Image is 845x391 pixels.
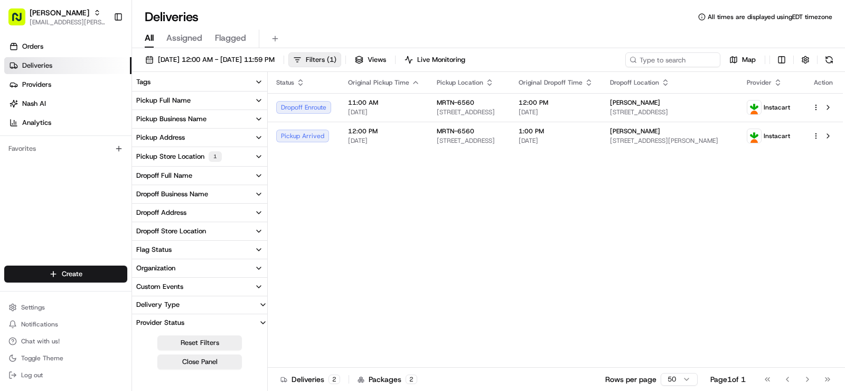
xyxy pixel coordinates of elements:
span: Orders [22,42,43,51]
span: Status [276,78,294,87]
span: Provider [747,78,772,87]
div: 📗 [11,154,19,163]
a: Analytics [4,114,132,131]
span: [STREET_ADDRESS][PERSON_NAME] [610,137,730,145]
span: Notifications [21,320,58,329]
a: Deliveries [4,57,132,74]
span: All [145,32,154,44]
div: Organization [136,263,175,273]
img: 1736555255976-a54dd68f-1ca7-489b-9aae-adbdc363a1c4 [11,101,30,120]
span: MRTN-6560 [437,127,474,135]
span: Pylon [105,179,128,187]
span: 12:00 PM [348,127,420,135]
input: Clear [27,68,174,79]
span: Filters [306,55,336,65]
span: 11:00 AM [348,98,420,107]
p: Rows per page [605,374,656,385]
p: Welcome 👋 [11,42,192,59]
div: 2 [406,375,417,384]
button: [PERSON_NAME][EMAIL_ADDRESS][PERSON_NAME][DOMAIN_NAME] [4,4,109,30]
span: Analytics [22,118,51,128]
div: Deliveries [280,374,340,385]
button: Close Panel [157,354,242,369]
span: [DATE] [348,108,420,116]
a: Powered byPylon [74,179,128,187]
span: [PERSON_NAME] [30,7,89,18]
span: Log out [21,371,43,379]
div: Custom Events [136,282,183,292]
span: Knowledge Base [21,153,81,164]
button: Delivery Type [132,296,267,313]
button: Organization [132,259,267,277]
span: MRTN-6560 [437,98,474,107]
button: Chat with us! [4,334,127,349]
span: Map [742,55,756,65]
span: Deliveries [22,61,52,70]
button: [EMAIL_ADDRESS][PERSON_NAME][DOMAIN_NAME] [30,18,105,26]
span: API Documentation [100,153,170,164]
div: 2 [328,375,340,384]
button: Provider Status [132,314,267,331]
span: Views [368,55,386,65]
span: Original Dropoff Time [519,78,583,87]
div: Packages [358,374,417,385]
button: [DATE] 12:00 AM - [DATE] 11:59 PM [140,52,279,67]
div: Pickup Full Name [136,96,191,105]
button: Pickup Full Name [132,92,267,110]
span: Live Monitoring [417,55,465,65]
button: Pickup Business Name [132,110,267,128]
a: 📗Knowledge Base [6,149,85,168]
span: [DATE] 12:00 AM - [DATE] 11:59 PM [158,55,275,65]
span: Instacart [764,103,790,112]
button: Pickup Store Location1 [132,147,267,166]
div: Favorites [4,140,127,157]
span: Assigned [166,32,202,44]
button: Start new chat [180,104,192,117]
span: Nash AI [22,99,46,108]
span: [PERSON_NAME] [610,98,660,107]
div: Dropoff Address [136,208,186,217]
span: All times are displayed using EDT timezone [708,13,832,21]
button: Live Monitoring [400,52,470,67]
img: Nash [11,11,32,32]
button: Filters(1) [288,52,341,67]
button: Custom Events [132,278,267,296]
span: [DATE] [348,137,420,145]
span: [DATE] [519,137,593,145]
span: 12:00 PM [519,98,593,107]
div: Dropoff Store Location [136,226,206,236]
button: Refresh [822,52,837,67]
button: Create [4,266,127,283]
div: Pickup Store Location [136,151,222,162]
span: Settings [21,303,45,312]
button: Dropoff Address [132,204,267,222]
div: Dropoff Business Name [136,189,208,199]
div: Delivery Type [132,300,184,310]
span: [STREET_ADDRESS] [437,108,502,116]
div: Provider Status [132,318,189,328]
input: Type to search [625,52,720,67]
h1: Deliveries [145,8,199,25]
button: Settings [4,300,127,315]
div: Page 1 of 1 [710,374,746,385]
span: Flagged [215,32,246,44]
div: Flag Status [136,245,172,254]
span: Providers [22,80,51,89]
div: Dropoff Full Name [136,171,192,180]
span: 1:00 PM [519,127,593,135]
span: [STREET_ADDRESS] [610,108,730,116]
div: Action [812,78,834,87]
button: Log out [4,368,127,383]
span: Dropoff Location [610,78,659,87]
button: Toggle Theme [4,351,127,366]
span: Chat with us! [21,337,60,345]
span: ( 1 ) [327,55,336,65]
span: [STREET_ADDRESS] [437,137,502,145]
button: Dropoff Store Location [132,222,267,240]
img: profile_instacart_ahold_partner.png [747,129,761,143]
button: Pickup Address [132,129,267,147]
button: Notifications [4,317,127,332]
button: Flag Status [132,241,267,259]
span: [DATE] [519,108,593,116]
